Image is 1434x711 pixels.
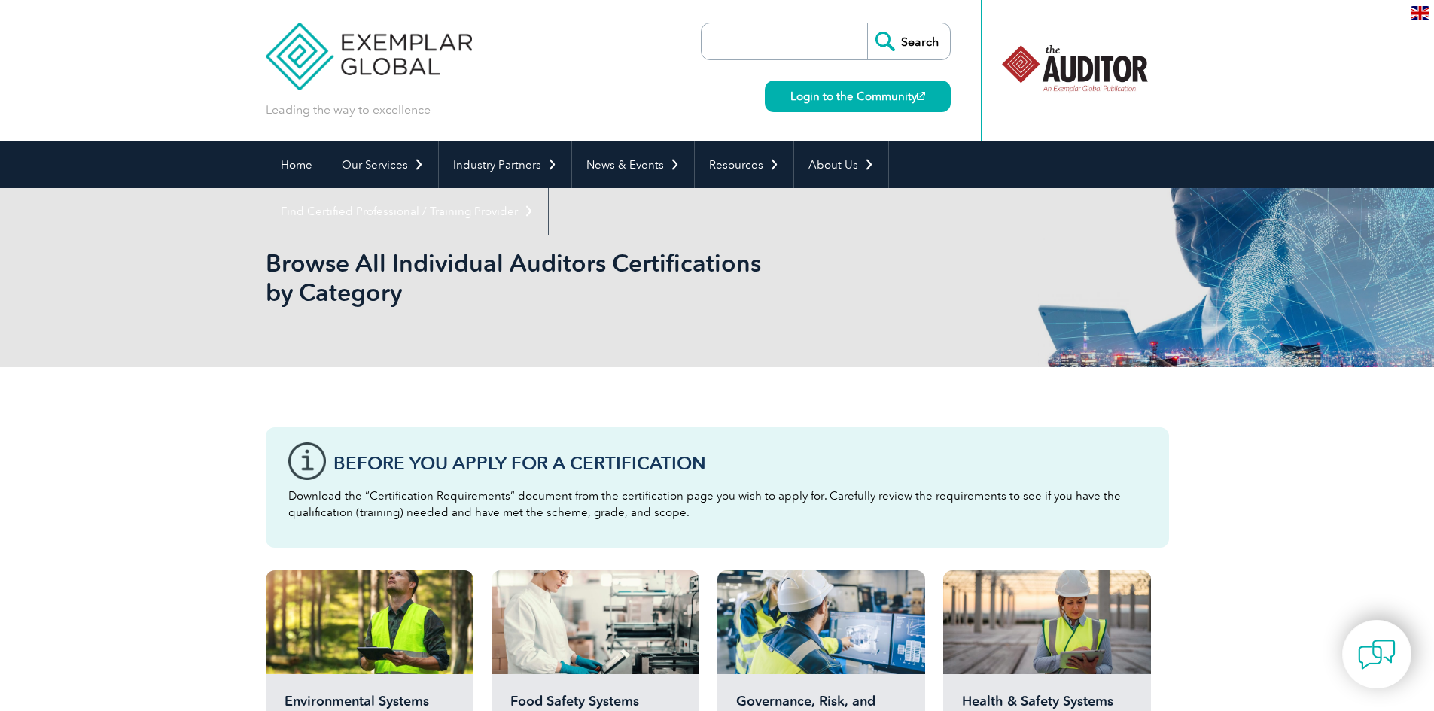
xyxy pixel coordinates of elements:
[1358,636,1396,673] img: contact-chat.png
[266,248,844,307] h1: Browse All Individual Auditors Certifications by Category
[867,23,950,59] input: Search
[327,141,438,188] a: Our Services
[1411,6,1429,20] img: en
[917,92,925,100] img: open_square.png
[288,488,1146,521] p: Download the “Certification Requirements” document from the certification page you wish to apply ...
[333,454,1146,472] h3: Before You Apply For a Certification
[266,141,327,188] a: Home
[695,141,793,188] a: Resources
[765,81,951,112] a: Login to the Community
[439,141,571,188] a: Industry Partners
[266,102,431,118] p: Leading the way to excellence
[794,141,888,188] a: About Us
[572,141,694,188] a: News & Events
[266,188,548,235] a: Find Certified Professional / Training Provider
